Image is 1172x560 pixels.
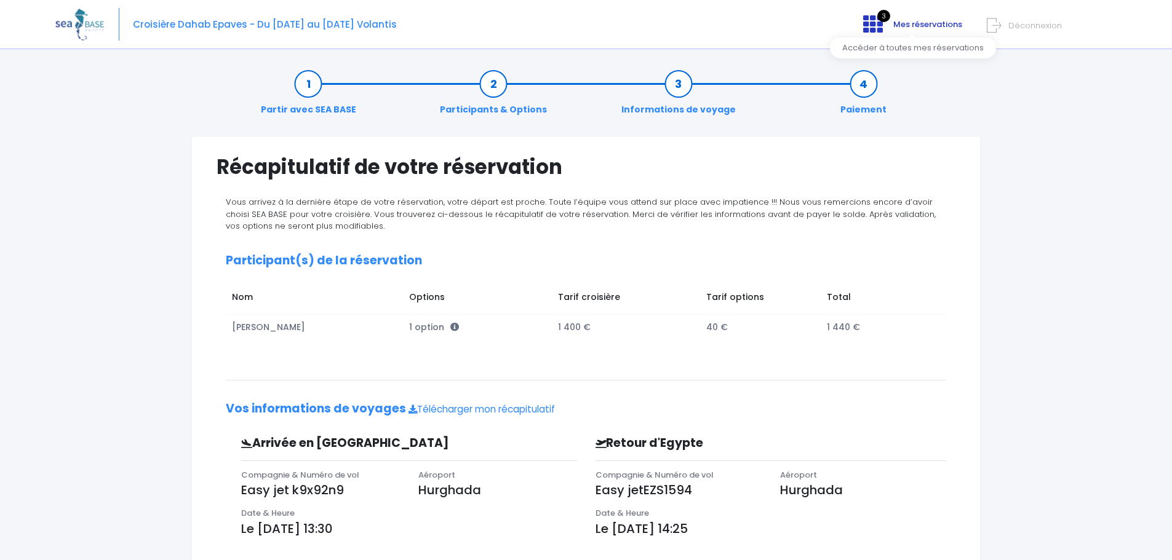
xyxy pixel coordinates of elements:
[226,254,946,268] h2: Participant(s) de la réservation
[877,10,890,22] span: 3
[404,285,552,314] td: Options
[596,507,649,519] span: Date & Heure
[1008,20,1062,31] span: Déconnexion
[217,155,955,179] h1: Récapitulatif de votre réservation
[830,37,996,58] div: Accéder à toutes mes réservations
[586,436,863,451] h3: Retour d'Egypte
[893,18,962,30] span: Mes réservations
[226,402,946,416] h2: Vos informations de voyages
[226,285,404,314] td: Nom
[615,77,742,116] a: Informations de voyage
[418,469,455,481] span: Aéroport
[780,481,946,499] p: Hurghada
[834,77,893,116] a: Paiement
[409,321,459,333] span: 1 option
[596,469,714,481] span: Compagnie & Numéro de vol
[241,507,295,519] span: Date & Heure
[434,77,553,116] a: Participants & Options
[409,403,555,416] a: Télécharger mon récapitulatif
[232,436,498,451] h3: Arrivée en [GEOGRAPHIC_DATA]
[241,481,400,499] p: Easy jet k9x92n9
[133,18,397,31] span: Croisière Dahab Epaves - Du [DATE] au [DATE] Volantis
[701,285,821,314] td: Tarif options
[226,315,404,340] td: [PERSON_NAME]
[226,196,936,232] span: Vous arrivez à la dernière étape de votre réservation, votre départ est proche. Toute l’équipe vo...
[821,285,935,314] td: Total
[596,481,762,499] p: Easy jetEZS1594
[780,469,817,481] span: Aéroport
[821,315,935,340] td: 1 440 €
[596,519,947,538] p: Le [DATE] 14:25
[552,315,701,340] td: 1 400 €
[853,23,970,34] a: 3 Mes réservations
[255,77,362,116] a: Partir avec SEA BASE
[241,519,577,538] p: Le [DATE] 13:30
[241,469,359,481] span: Compagnie & Numéro de vol
[418,481,577,499] p: Hurghada
[552,285,701,314] td: Tarif croisière
[701,315,821,340] td: 40 €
